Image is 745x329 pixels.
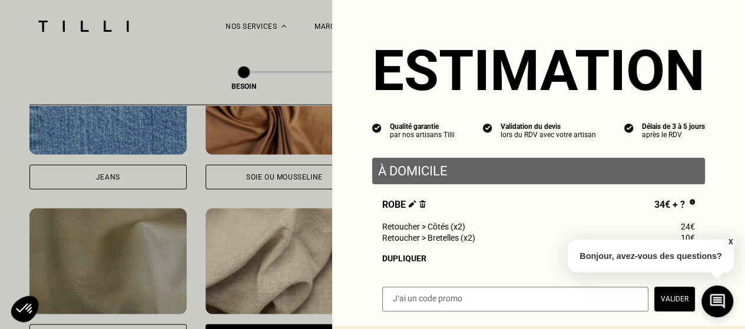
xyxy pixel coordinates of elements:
section: Estimation [372,38,705,104]
div: Délais de 3 à 5 jours [642,122,705,131]
img: Supprimer [419,200,426,208]
img: icon list info [483,122,492,133]
p: À domicile [378,164,699,178]
div: après le RDV [642,131,705,139]
span: 24€ [681,222,695,231]
button: Valider [654,287,695,311]
input: J‘ai un code promo [382,287,648,311]
img: icon list info [372,122,382,133]
img: Pourquoi le prix est indéfini ? [690,199,695,205]
div: par nos artisans Tilli [390,131,455,139]
div: 34€ + ? [654,199,695,212]
button: X [724,235,736,248]
span: Retoucher > Bretelles (x2) [382,233,475,242]
div: Validation du devis [501,122,596,131]
span: Retoucher > Côtés (x2) [382,222,465,231]
div: lors du RDV avec votre artisan [501,131,596,139]
img: icon list info [624,122,634,133]
p: Bonjour, avez-vous des questions? [568,240,734,272]
img: Éditer [409,200,416,208]
div: Qualité garantie [390,122,455,131]
div: Dupliquer [382,254,695,263]
span: Robe [382,199,426,212]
